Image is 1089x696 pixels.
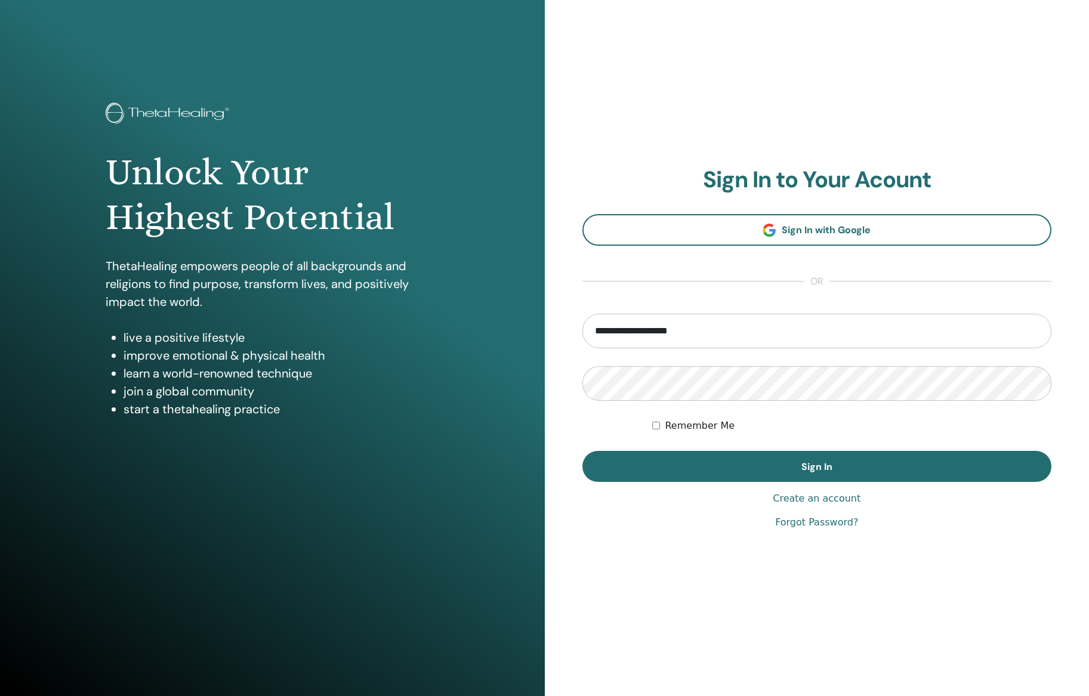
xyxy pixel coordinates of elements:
h1: Unlock Your Highest Potential [106,150,439,239]
a: Create an account [773,491,860,506]
li: learn a world-renowned technique [124,364,439,382]
li: start a thetahealing practice [124,400,439,418]
a: Sign In with Google [582,214,1052,246]
span: or [804,274,829,289]
span: Sign In with Google [782,224,871,236]
button: Sign In [582,451,1052,482]
h2: Sign In to Your Acount [582,166,1052,194]
li: improve emotional & physical health [124,347,439,364]
li: join a global community [124,382,439,400]
label: Remember Me [665,419,735,433]
span: Sign In [801,460,832,473]
a: Forgot Password? [775,515,858,530]
li: live a positive lifestyle [124,329,439,347]
p: ThetaHealing empowers people of all backgrounds and religions to find purpose, transform lives, a... [106,257,439,311]
div: Keep me authenticated indefinitely or until I manually logout [652,419,1051,433]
